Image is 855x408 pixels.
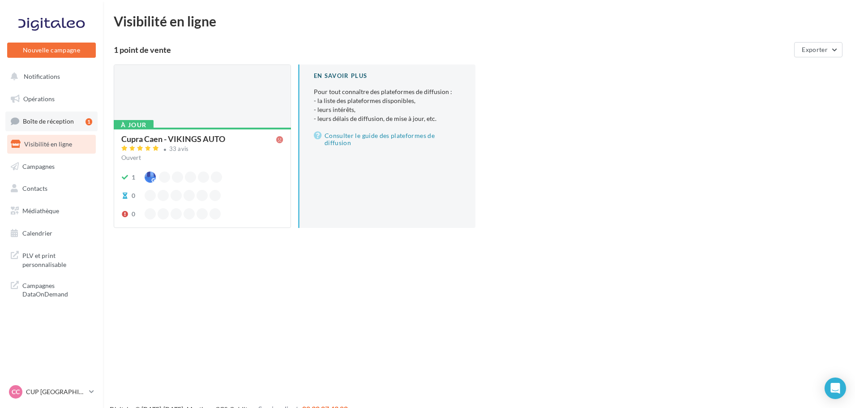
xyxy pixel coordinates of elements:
li: - leurs délais de diffusion, de mise à jour, etc. [314,114,461,123]
span: PLV et print personnalisable [22,249,92,269]
div: 1 [132,173,135,182]
a: Consulter le guide des plateformes de diffusion [314,130,461,148]
button: Notifications [5,67,94,86]
span: Opérations [23,95,55,103]
span: Exporter [802,46,828,53]
span: Boîte de réception [23,117,74,125]
a: Boîte de réception1 [5,112,98,131]
p: CUP [GEOGRAPHIC_DATA] [26,387,85,396]
span: Médiathèque [22,207,59,215]
div: Cupra Caen - VIKINGS AUTO [121,135,225,143]
li: - la liste des plateformes disponibles, [314,96,461,105]
a: Campagnes [5,157,98,176]
a: Médiathèque [5,202,98,220]
a: Campagnes DataOnDemand [5,276,98,302]
a: PLV et print personnalisable [5,246,98,272]
span: Notifications [24,73,60,80]
span: Campagnes [22,162,55,170]
div: 1 point de vente [114,46,791,54]
div: 0 [132,210,135,219]
button: Nouvelle campagne [7,43,96,58]
a: CC CUP [GEOGRAPHIC_DATA] [7,383,96,400]
a: Calendrier [5,224,98,243]
span: Visibilité en ligne [24,140,72,148]
a: Visibilité en ligne [5,135,98,154]
div: 1 [85,118,92,125]
button: Exporter [794,42,842,57]
div: Visibilité en ligne [114,14,844,28]
div: À jour [114,120,154,130]
span: Calendrier [22,229,52,237]
a: Contacts [5,179,98,198]
span: CC [12,387,20,396]
div: En savoir plus [314,72,461,80]
div: Open Intercom Messenger [825,378,846,399]
span: Contacts [22,185,47,192]
li: - leurs intérêts, [314,105,461,114]
span: Campagnes DataOnDemand [22,279,92,299]
span: Ouvert [121,154,141,161]
p: Pour tout connaître des plateformes de diffusion : [314,87,461,123]
a: 33 avis [121,144,283,155]
a: Opérations [5,90,98,108]
div: 0 [132,191,135,200]
div: 33 avis [169,146,189,152]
